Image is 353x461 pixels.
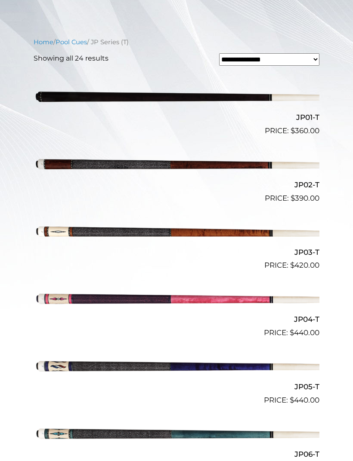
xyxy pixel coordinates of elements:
p: Showing all 24 results [34,53,108,64]
a: JP05-T $440.00 [34,342,319,406]
a: Home [34,38,53,46]
a: JP04-T $440.00 [34,275,319,338]
span: $ [290,396,294,404]
span: $ [290,328,294,337]
a: JP03-T $420.00 [34,208,319,271]
a: JP02-T $390.00 [34,140,319,204]
span: $ [291,126,295,135]
select: Shop order [219,53,319,66]
bdi: 420.00 [290,261,319,269]
nav: Breadcrumb [34,37,319,47]
img: JP03-T [34,208,319,255]
bdi: 440.00 [290,328,319,337]
bdi: 440.00 [290,396,319,404]
a: Pool Cues [56,38,87,46]
span: $ [291,194,295,202]
a: JP01-T $360.00 [34,73,319,136]
img: JP02-T [34,140,319,187]
img: JP01-T [34,73,319,120]
img: JP05-T [34,342,319,389]
bdi: 390.00 [291,194,319,202]
span: $ [290,261,294,269]
bdi: 360.00 [291,126,319,135]
img: JP04-T [34,275,319,322]
img: JP06-T [34,409,319,457]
